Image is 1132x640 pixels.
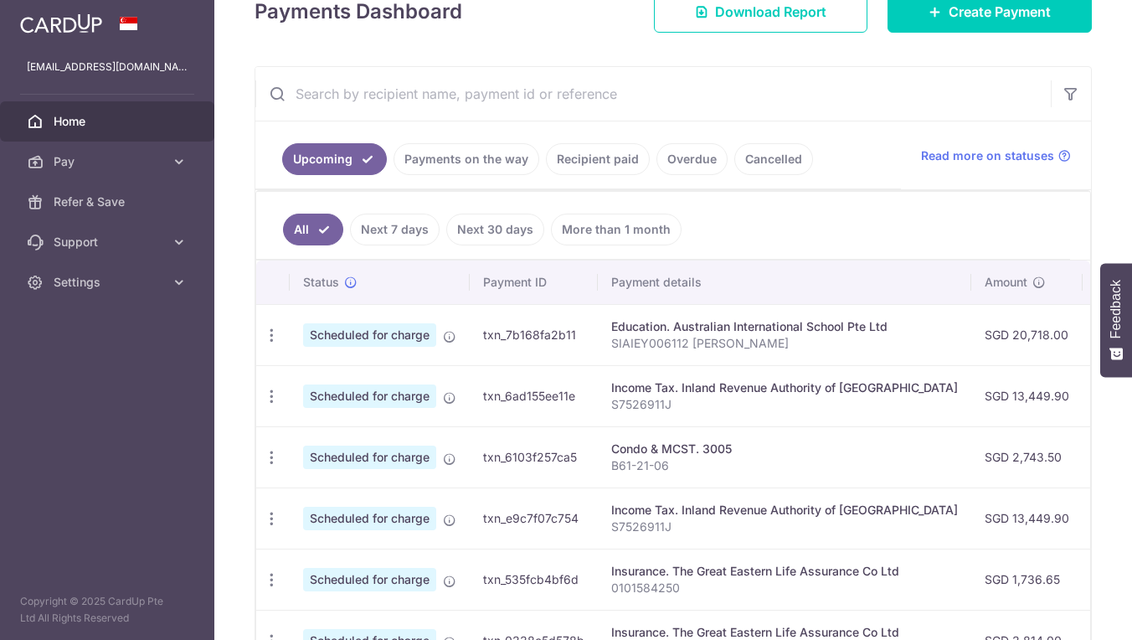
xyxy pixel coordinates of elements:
[921,147,1054,164] span: Read more on statuses
[255,67,1051,121] input: Search by recipient name, payment id or reference
[470,488,598,549] td: txn_e9c7f07c754
[971,365,1083,426] td: SGD 13,449.90
[598,261,971,304] th: Payment details
[971,304,1083,365] td: SGD 20,718.00
[611,396,958,413] p: S7526911J
[283,214,343,245] a: All
[54,274,164,291] span: Settings
[971,426,1083,488] td: SGD 2,743.50
[470,304,598,365] td: txn_7b168fa2b11
[656,143,728,175] a: Overdue
[470,549,598,610] td: txn_535fcb4bf6d
[54,234,164,250] span: Support
[350,214,440,245] a: Next 7 days
[611,441,958,457] div: Condo & MCST. 3005
[20,13,102,34] img: CardUp
[1109,280,1124,338] span: Feedback
[551,214,682,245] a: More than 1 month
[303,274,339,291] span: Status
[734,143,813,175] a: Cancelled
[394,143,539,175] a: Payments on the way
[39,12,73,27] span: Help
[54,113,164,130] span: Home
[611,563,958,580] div: Insurance. The Great Eastern Life Assurance Co Ltd
[282,143,387,175] a: Upcoming
[715,2,826,22] span: Download Report
[611,519,958,535] p: S7526911J
[470,261,598,304] th: Payment ID
[27,59,188,75] p: [EMAIL_ADDRESS][DOMAIN_NAME]
[470,365,598,426] td: txn_6ad155ee11e
[611,318,958,335] div: Education. Australian International School Pte Ltd
[54,153,164,170] span: Pay
[54,194,164,210] span: Refer & Save
[611,502,958,519] div: Income Tax. Inland Revenue Authority of [GEOGRAPHIC_DATA]
[303,323,436,347] span: Scheduled for charge
[546,143,650,175] a: Recipient paid
[446,214,544,245] a: Next 30 days
[611,379,958,396] div: Income Tax. Inland Revenue Authority of [GEOGRAPHIC_DATA]
[949,2,1051,22] span: Create Payment
[303,385,436,408] span: Scheduled for charge
[303,568,436,591] span: Scheduled for charge
[971,549,1083,610] td: SGD 1,736.65
[611,335,958,352] p: SIAIEY006112 [PERSON_NAME]
[971,488,1083,549] td: SGD 13,449.90
[611,580,958,596] p: 0101584250
[611,457,958,474] p: B61-21-06
[470,426,598,488] td: txn_6103f257ca5
[921,147,1071,164] a: Read more on statuses
[985,274,1027,291] span: Amount
[303,446,436,469] span: Scheduled for charge
[303,507,436,530] span: Scheduled for charge
[1100,263,1132,377] button: Feedback - Show survey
